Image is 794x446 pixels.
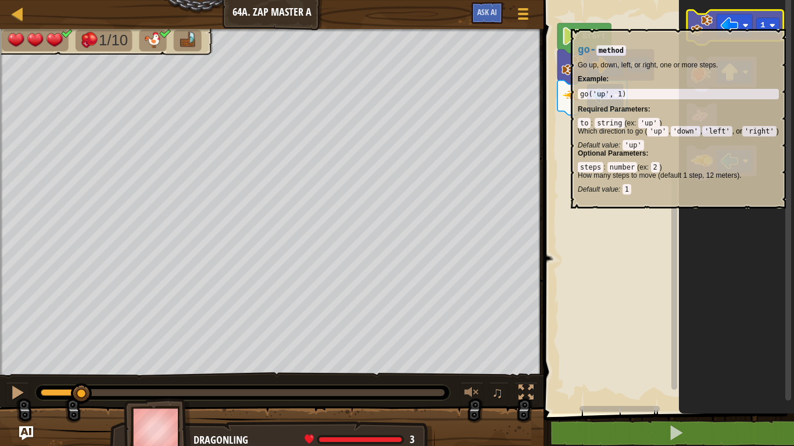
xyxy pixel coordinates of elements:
[578,118,591,128] code: to
[591,119,595,127] span: :
[647,163,651,171] span: :
[578,171,779,179] p: How many steps to move (default 1 step, 12 meters).
[578,75,606,83] span: Example
[5,26,789,36] div: Move To ...
[596,45,626,56] code: method
[5,57,789,67] div: Sign out
[5,36,789,46] div: Delete
[578,44,590,55] span: go
[627,119,635,127] span: ex
[578,127,779,135] p: Which direction to go ( , , , or )
[603,163,607,171] span: :
[578,185,618,193] span: Default value
[646,149,648,157] span: :
[651,162,660,172] code: 2
[742,126,777,136] code: 'right'
[578,61,779,69] p: Go up, down, left, or right, one or more steps.
[623,184,631,195] code: 1
[639,163,647,171] span: ex
[623,140,644,150] code: 'up'
[638,118,660,128] code: 'up'
[618,141,623,149] span: :
[634,119,638,127] span: :
[5,67,789,78] div: Rename
[648,105,650,113] span: :
[702,126,732,136] code: 'left'
[580,90,777,98] div: go('up', 1)
[595,118,624,128] code: string
[578,105,648,113] span: Required Parameters
[578,75,609,83] strong: :
[618,185,623,193] span: :
[671,126,700,136] code: 'down'
[647,126,668,136] code: 'up'
[578,44,779,55] h4: -
[578,162,603,172] code: steps
[578,141,618,149] span: Default value
[607,162,637,172] code: number
[5,46,789,57] div: Options
[578,163,779,193] div: ( )
[5,78,789,88] div: Move To ...
[5,15,789,26] div: Sort New > Old
[578,119,779,149] div: ( )
[578,149,646,157] span: Optional Parameters
[5,5,789,15] div: Sort A > Z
